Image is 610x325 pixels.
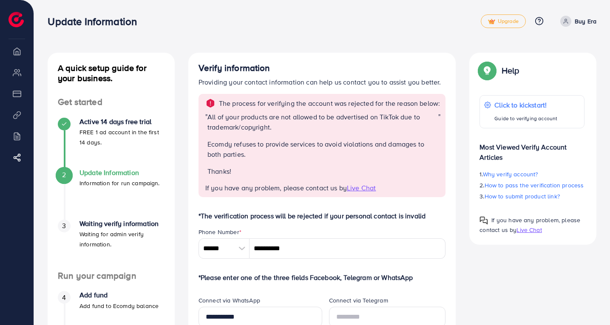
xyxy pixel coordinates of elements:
[205,183,347,192] span: If you have any problem, please contact us by
[207,166,438,176] p: Thanks!
[494,100,557,110] p: Click to kickstart!
[79,127,165,147] p: FREE 1 ad account in the first 14 days.
[79,118,165,126] h4: Active 14 days free trial
[48,271,175,281] h4: Run your campaign
[48,15,144,28] h3: Update Information
[79,178,160,188] p: Information for run campaign.
[479,169,584,179] p: 1.
[48,118,175,169] li: Active 14 days free trial
[483,170,538,178] span: Why verify account?
[438,112,440,183] span: "
[205,98,216,108] img: alert
[488,18,519,25] span: Upgrade
[199,211,446,221] p: *The verification process will be rejected if your personal contact is invalid
[207,139,438,159] p: Ecomdy refuses to provide services to avoid violations and damages to both parties.
[485,192,560,201] span: How to submit product link?
[479,216,580,234] span: If you have any problem, please contact us by
[479,180,584,190] p: 2.
[347,183,376,192] span: Live Chat
[574,287,604,319] iframe: Chat
[481,14,526,28] a: tickUpgrade
[502,65,519,76] p: Help
[488,19,495,25] img: tick
[62,221,66,231] span: 3
[329,296,388,305] label: Connect via Telegram
[485,181,584,189] span: How to pass the verification process
[48,169,175,220] li: Update Information
[48,63,175,83] h4: A quick setup guide for your business.
[479,216,488,225] img: Popup guide
[79,301,159,311] p: Add fund to Ecomdy balance
[199,272,446,283] p: *Please enter one of the three fields Facebook, Telegram or WhatsApp
[205,112,207,183] span: "
[575,16,596,26] p: Buy Era
[79,169,160,177] h4: Update Information
[48,97,175,107] h4: Get started
[79,229,165,249] p: Waiting for admin verify information.
[479,191,584,201] p: 3.
[79,220,165,228] h4: Waiting verify information
[62,170,66,180] span: 2
[516,226,542,234] span: Live Chat
[199,77,446,87] p: Providing your contact information can help us contact you to assist you better.
[479,63,495,78] img: Popup guide
[207,112,438,132] p: All of your products are not allowed to be advertised on TikTok due to trademark/copyright.
[494,113,557,124] p: Guide to verifying account
[79,291,159,299] h4: Add fund
[199,296,260,305] label: Connect via WhatsApp
[9,12,24,27] img: logo
[62,293,66,302] span: 4
[219,98,440,108] p: The process for verifying the account was rejected for the reason below:
[48,220,175,271] li: Waiting verify information
[199,228,241,236] label: Phone Number
[199,63,446,73] h4: Verify information
[557,16,596,27] a: Buy Era
[479,135,584,162] p: Most Viewed Verify Account Articles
